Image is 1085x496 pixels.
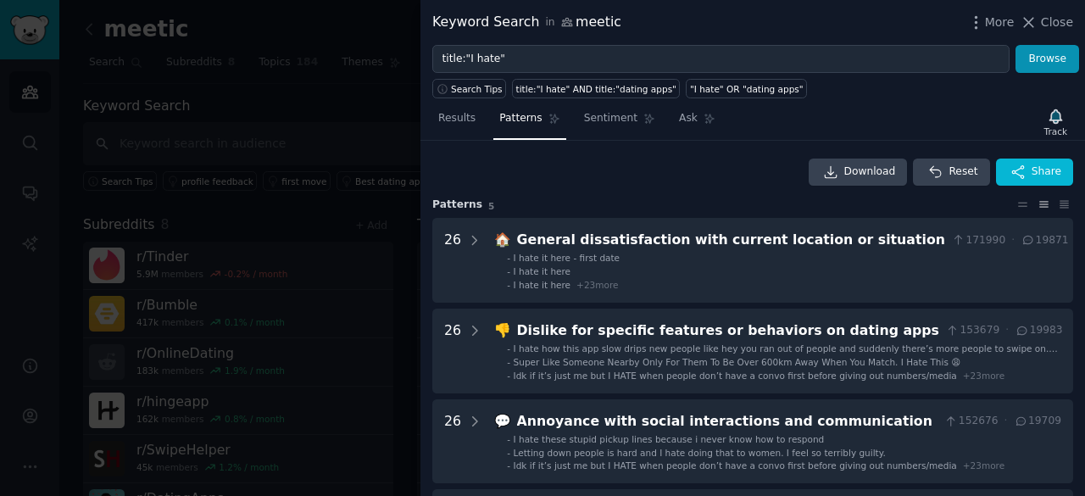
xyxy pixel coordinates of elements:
span: Ask [679,111,698,126]
span: Close [1041,14,1073,31]
span: Letting down people is hard and I hate doing that to women. I feel so terribly guilty. [514,448,886,458]
span: Idk if it’s just me but I HATE when people don’t have a convo first before giving out numbers/media [514,371,957,381]
span: I hate how this app slow drips new people like hey you ran out of people and suddenly there’s mor... [514,343,1058,365]
div: - [507,370,510,382]
button: Share [996,159,1073,186]
div: Track [1044,125,1067,137]
button: Search Tips [432,79,506,98]
span: Results [438,111,476,126]
span: I hate it here - first date [514,253,620,263]
span: 💬 [494,413,511,429]
span: I hate it here [514,280,570,290]
span: I hate these stupid pickup lines because i never know how to respond [514,434,825,444]
span: Search Tips [451,83,503,95]
span: Reset [949,164,977,180]
a: "I hate" OR "dating apps" [686,79,807,98]
div: 26 [444,320,461,382]
span: Sentiment [584,111,637,126]
span: I hate it here [514,266,570,276]
span: 19871 [1021,233,1068,248]
span: Super Like Someone Nearby Only For Them To Be Over 600km Away When You Match. I Hate This 😩 [514,357,961,367]
a: Sentiment [578,105,661,140]
div: - [507,252,510,264]
span: Patterns [499,111,542,126]
div: - [507,343,510,354]
div: - [507,447,510,459]
span: + 23 more [963,371,1004,381]
div: - [507,460,510,471]
span: in [545,15,554,31]
span: Download [844,164,896,180]
button: Browse [1015,45,1079,74]
span: 171990 [951,233,1005,248]
span: · [1011,233,1015,248]
span: + 23 more [963,460,1004,471]
span: Pattern s [432,198,482,213]
div: title:"I hate" AND title:"dating apps" [516,83,676,95]
span: 👎 [494,322,511,338]
div: Annoyance with social interactions and communication [517,411,938,432]
div: 26 [444,230,461,291]
div: 26 [444,411,461,472]
button: More [967,14,1015,31]
button: Close [1020,14,1073,31]
button: Reset [913,159,989,186]
span: 153679 [945,323,999,338]
span: · [1005,323,1009,338]
span: Share [1032,164,1061,180]
div: Keyword Search meetic [432,12,621,33]
div: - [507,356,510,368]
span: · [1004,414,1008,429]
span: 🏠 [494,231,511,248]
span: Idk if it’s just me but I HATE when people don’t have a convo first before giving out numbers/media [514,460,957,471]
div: - [507,433,510,445]
div: - [507,265,510,277]
input: Try a keyword related to your business [432,45,1010,74]
div: - [507,279,510,291]
span: 5 [488,201,494,211]
span: 19709 [1014,414,1061,429]
span: More [985,14,1015,31]
span: 152676 [943,414,998,429]
span: + 23 more [576,280,618,290]
div: "I hate" OR "dating apps" [690,83,804,95]
a: Results [432,105,481,140]
span: 19983 [1015,323,1062,338]
a: Patterns [493,105,565,140]
button: Track [1038,104,1073,140]
div: Dislike for specific features or behaviors on dating apps [517,320,939,342]
a: Download [809,159,908,186]
a: Ask [673,105,721,140]
a: title:"I hate" AND title:"dating apps" [512,79,680,98]
div: General dissatisfaction with current location or situation [517,230,945,251]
